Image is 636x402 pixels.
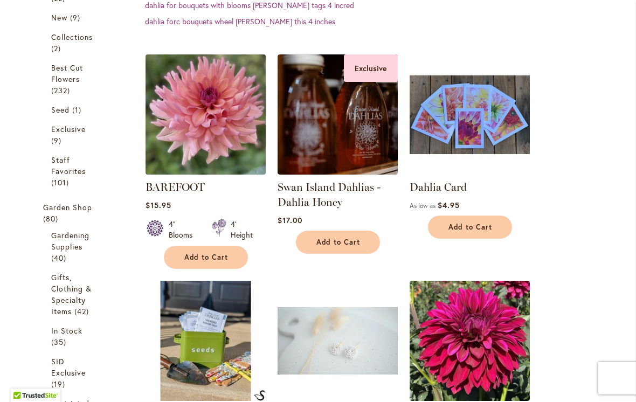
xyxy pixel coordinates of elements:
button: Add to Cart [428,216,512,239]
div: 4" Blooms [169,219,199,240]
span: Gardening Supplies [51,230,89,252]
span: 9 [70,12,83,23]
span: 1 [72,104,84,115]
span: 35 [51,336,69,348]
div: Exclusive [344,54,398,82]
span: New [51,12,67,23]
a: Group shot of Dahlia Cards [410,167,530,177]
span: Add to Cart [316,238,361,247]
img: Group shot of Dahlia Cards [410,54,530,175]
span: Best Cut Flowers [51,63,83,84]
button: Add to Cart [296,231,380,254]
a: Gifts, Clothing &amp; Specialty Items [51,272,95,317]
span: In Stock [51,325,82,336]
span: As low as [410,202,435,210]
img: Swan Island Dahlias - Dahlia Honey [278,54,398,175]
span: 232 [51,85,73,96]
div: 4' Height [231,219,253,240]
a: dahlia forc bouquets wheel [PERSON_NAME] this 4 inches [145,16,335,26]
a: BAREFOOT [146,181,205,193]
span: Collections [51,32,93,42]
span: $17.00 [278,215,302,225]
img: BAREFOOT [142,51,268,177]
img: Mixed Dahlia Seed [254,390,266,401]
span: Staff Favorites [51,155,86,176]
a: Swan Island Dahlias - Dahlia Honey [278,181,381,209]
span: 101 [51,177,72,188]
img: Hello Dahlia [410,281,530,401]
span: Add to Cart [448,223,493,232]
span: Garden Shop [43,202,93,212]
a: BAREFOOT [146,167,266,177]
a: Staff Favorites [51,154,95,188]
a: Seed [51,104,95,115]
a: Gardening Supplies [51,230,95,264]
span: $4.95 [438,200,460,210]
span: 40 [51,252,69,264]
span: 9 [51,135,64,146]
span: 42 [74,306,92,317]
span: SID Exclusive [51,356,86,378]
span: Seed [51,105,70,115]
img: Dahlia Mini Hoops [278,281,398,401]
span: Exclusive [51,124,86,134]
a: Exclusive [51,123,95,146]
a: Best Cut Flowers [51,62,95,96]
span: Add to Cart [184,253,229,262]
span: 2 [51,43,64,54]
iframe: Launch Accessibility Center [8,364,38,394]
a: Dahlia Card [410,181,467,193]
a: Garden Shop [43,202,103,224]
a: Collections [51,31,95,54]
span: Gifts, Clothing & Specialty Items [51,272,92,316]
a: New [51,12,95,23]
img: Mixed Dahlia Seed [146,281,266,401]
span: $15.95 [146,200,171,210]
span: 80 [43,213,61,224]
a: Swan Island Dahlias - Dahlia Honey Exclusive [278,167,398,177]
span: 19 [51,378,68,390]
a: In Stock [51,325,95,348]
a: SID Exclusive [51,356,95,390]
button: Add to Cart [164,246,248,269]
